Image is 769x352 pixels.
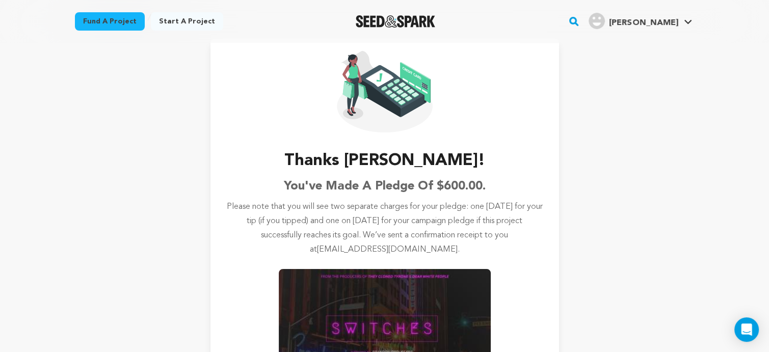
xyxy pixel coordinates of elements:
[589,13,678,29] div: Williams R.'s Profile
[587,11,694,32] span: Williams R.'s Profile
[356,15,436,28] a: Seed&Spark Homepage
[734,317,759,342] div: Open Intercom Messenger
[356,15,436,28] img: Seed&Spark Logo Dark Mode
[337,51,433,132] img: Seed&Spark Confirmation Icon
[151,12,223,31] a: Start a project
[284,149,485,173] h3: Thanks [PERSON_NAME]!
[609,19,678,27] span: [PERSON_NAME]
[227,200,543,257] p: Please note that you will see two separate charges for your pledge: one [DATE] for your tip (if y...
[284,177,486,196] h6: You've made a pledge of $600.00.
[75,12,145,31] a: Fund a project
[587,11,694,29] a: Williams R.'s Profile
[589,13,605,29] img: user.png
